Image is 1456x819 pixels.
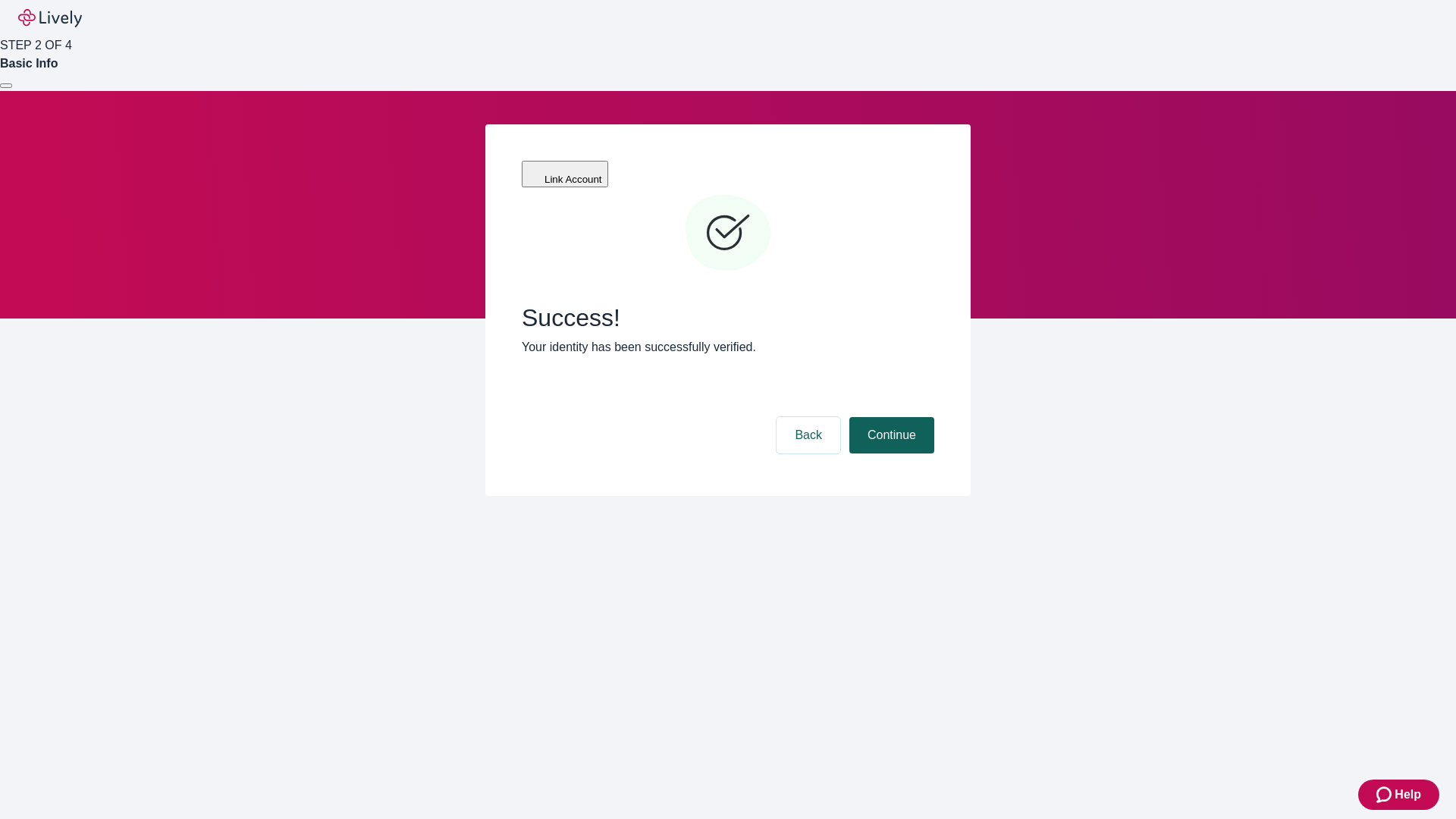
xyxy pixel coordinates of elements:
svg: Checkmark icon [682,188,773,279]
span: Help [1395,786,1421,804]
button: Link Account [522,161,608,187]
svg: Zendesk support icon [1376,786,1395,804]
button: Back [777,417,840,453]
button: Continue [849,417,934,453]
p: Your identity has been successfully verified. [522,338,934,356]
img: Lively [18,9,82,27]
span: Success! [522,303,934,332]
button: Zendesk support iconHelp [1358,780,1439,810]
